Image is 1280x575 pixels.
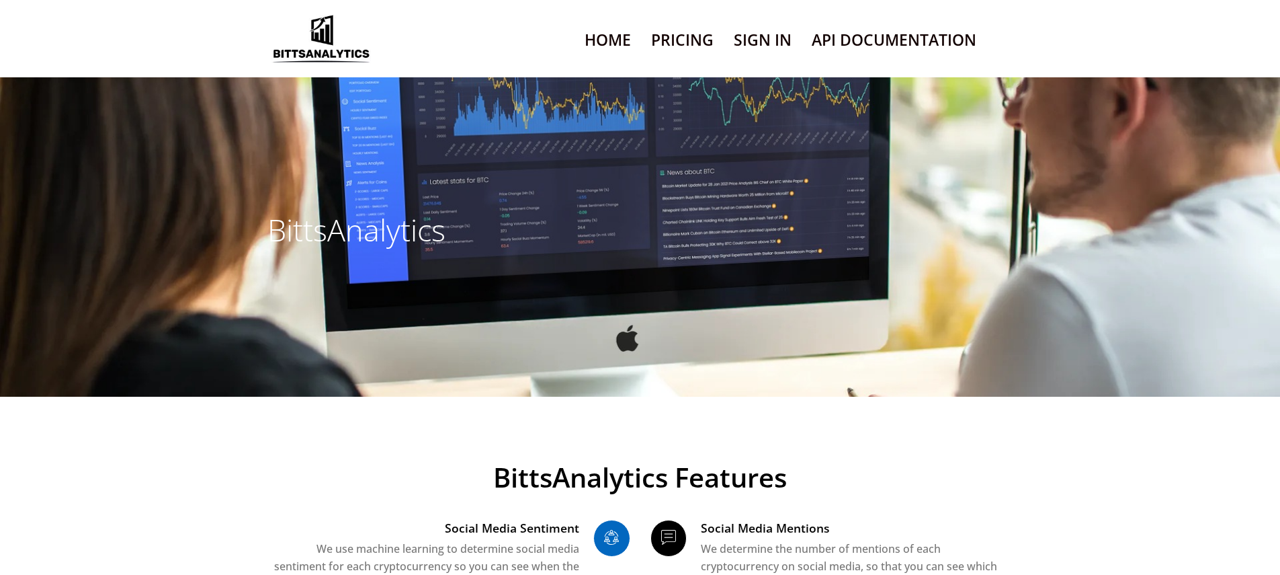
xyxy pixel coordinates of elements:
a: API Documentation [812,23,976,57]
a: Home [585,23,631,57]
a: Sign In [734,23,792,57]
h3: Social Media Mentions [701,520,1013,537]
h3: BittsAnalytics [267,212,630,248]
a: Pricing [651,23,714,57]
span: BittsAnalytics Features [267,464,1013,491]
h3: Social Media Sentiment [267,520,579,537]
